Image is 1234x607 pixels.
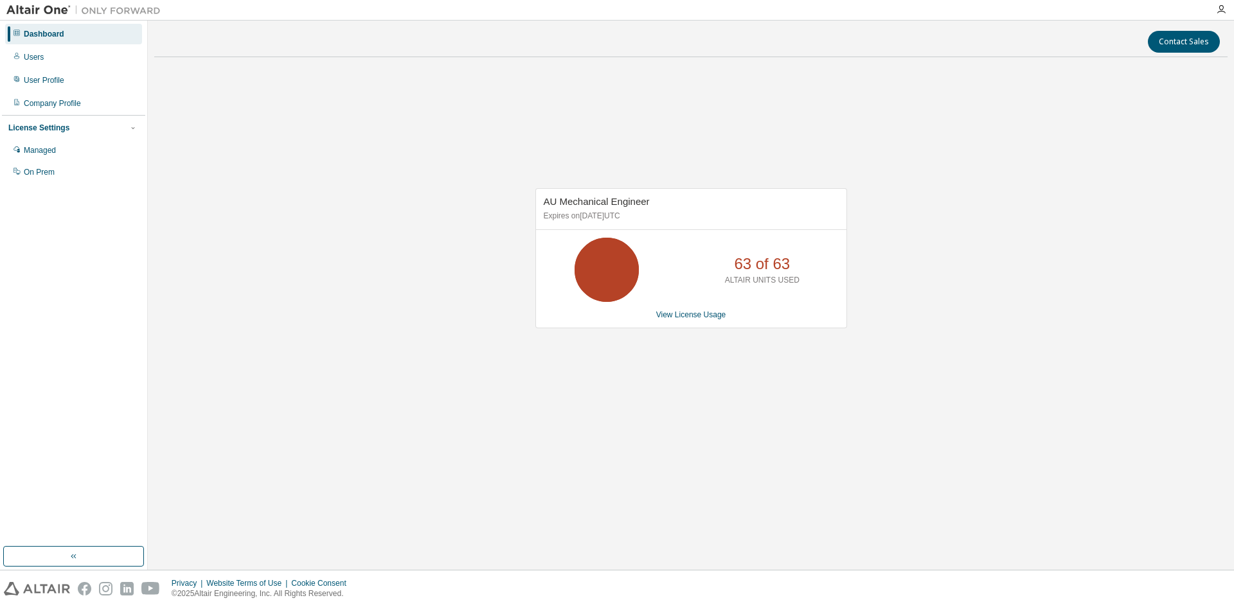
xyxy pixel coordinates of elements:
img: youtube.svg [141,582,160,595]
p: ALTAIR UNITS USED [725,275,800,286]
div: On Prem [24,167,55,177]
div: Dashboard [24,29,64,39]
p: © 2025 Altair Engineering, Inc. All Rights Reserved. [172,588,354,599]
div: Users [24,52,44,62]
div: Cookie Consent [291,578,353,588]
img: Altair One [6,4,167,17]
div: Company Profile [24,98,81,109]
img: linkedin.svg [120,582,134,595]
div: Privacy [172,578,206,588]
div: User Profile [24,75,64,85]
p: Expires on [DATE] UTC [544,211,836,222]
div: Managed [24,145,56,155]
div: License Settings [8,123,69,133]
p: 63 of 63 [734,253,790,275]
span: AU Mechanical Engineer [544,196,650,207]
img: instagram.svg [99,582,112,595]
a: View License Usage [656,310,726,319]
div: Website Terms of Use [206,578,291,588]
img: facebook.svg [78,582,91,595]
button: Contact Sales [1148,31,1220,53]
img: altair_logo.svg [4,582,70,595]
